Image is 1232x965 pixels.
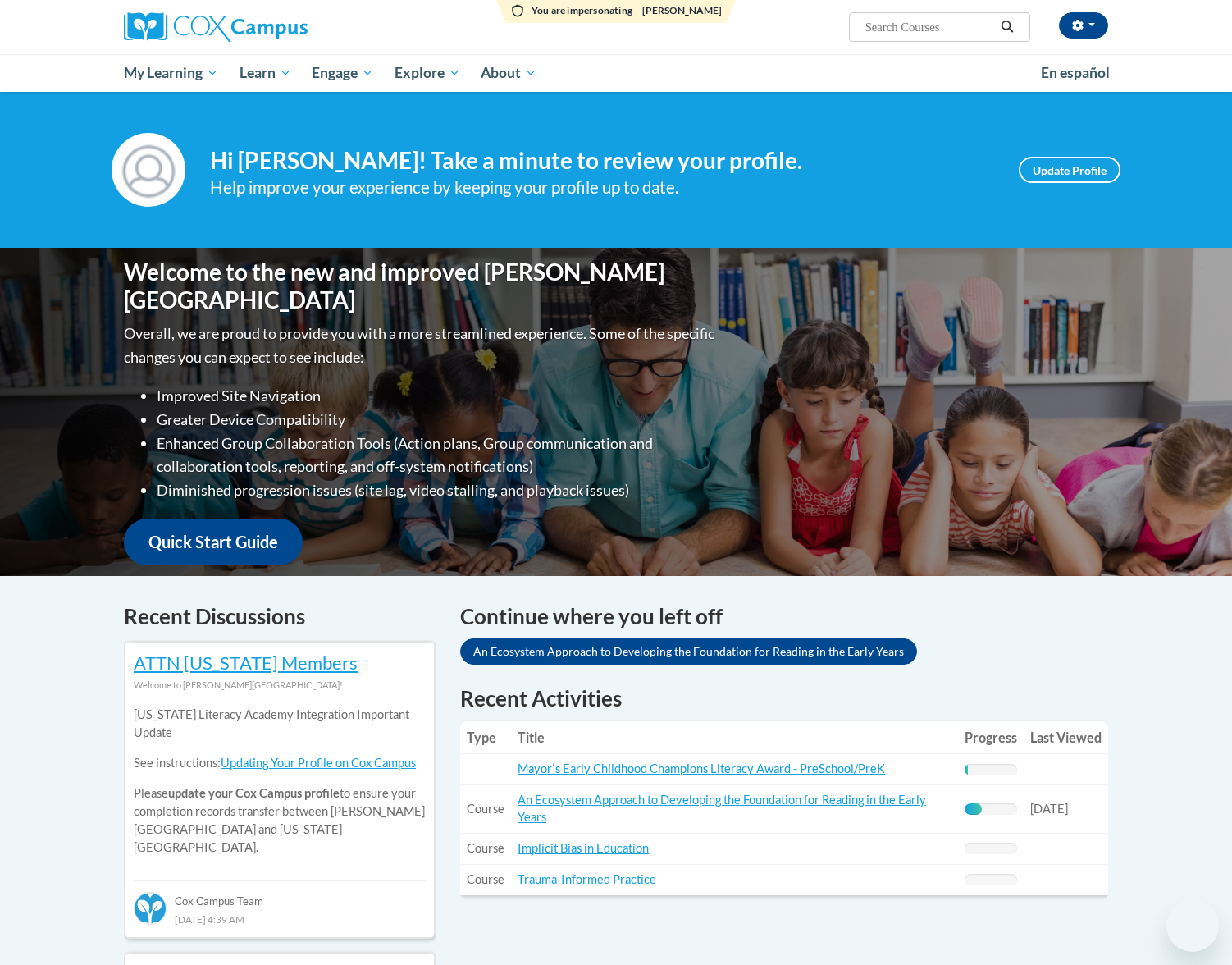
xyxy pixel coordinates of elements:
[157,408,719,432] li: Greater Device Compatibility
[1024,721,1108,754] th: Last Viewed
[395,63,460,83] span: Explore
[467,802,504,816] span: Course
[1019,157,1120,183] a: Update Profile
[134,910,426,928] div: [DATE] 4:39 AM
[134,652,358,674] a: ATTN [US_STATE] Members
[134,892,167,925] img: Cox Campus Team
[240,63,291,83] span: Learn
[965,764,968,775] div: Progress, %
[511,721,958,754] th: Title
[134,706,426,742] p: [US_STATE] Literacy Academy Integration Important Update
[124,519,303,565] a: Quick Start Guide
[460,721,511,754] th: Type
[221,756,416,770] a: Updating Your Profile on Cox Campus
[99,54,1133,92] div: Main menu
[471,54,548,92] a: About
[168,786,340,800] b: update your Cox Campus profile
[157,478,719,502] li: Diminished progression issues (site lag, video stalling, and playback issues)
[124,258,719,313] h1: Welcome to the new and improved [PERSON_NAME][GEOGRAPHIC_DATA]
[210,147,994,175] h4: Hi [PERSON_NAME]! Take a minute to review your profile.
[210,174,994,201] div: Help improve your experience by keeping your profile up to date.
[518,841,649,855] a: Implicit Bias in Education
[1041,64,1110,81] span: En español
[518,872,656,886] a: Trauma-Informed Practice
[312,63,373,83] span: Engage
[134,754,426,772] p: See instructions:
[113,54,229,92] a: My Learning
[467,841,504,855] span: Course
[864,17,995,37] input: Search Courses
[1030,802,1068,816] span: [DATE]
[481,63,536,83] span: About
[124,12,436,42] a: Cox Campus
[460,601,1108,633] h4: Continue where you left off
[124,63,218,83] span: My Learning
[467,872,504,886] span: Course
[384,54,471,92] a: Explore
[965,803,982,815] div: Progress, %
[460,638,917,665] a: An Ecosystem Approach to Developing the Foundation for Reading in the Early Years
[124,601,436,633] h4: Recent Discussions
[1166,899,1219,952] iframe: Button to launch messaging window
[157,432,719,479] li: Enhanced Group Collaboration Tools (Action plans, Group communication and collaboration tools, re...
[1030,56,1120,90] a: En español
[1059,12,1108,39] button: Account Settings
[134,694,426,869] div: Please to ensure your completion records transfer between [PERSON_NAME][GEOGRAPHIC_DATA] and [US_...
[134,880,426,910] div: Cox Campus Team
[124,322,719,369] p: Overall, we are proud to provide you with a more streamlined experience. Some of the specific cha...
[124,12,308,42] img: Cox Campus
[460,684,1108,713] h1: Recent Activities
[518,793,926,824] a: An Ecosystem Approach to Developing the Foundation for Reading in the Early Years
[229,54,302,92] a: Learn
[518,761,885,775] a: Mayorʹs Early Childhood Champions Literacy Award - PreSchool/PreK
[958,721,1024,754] th: Progress
[301,54,384,92] a: Engage
[157,384,719,408] li: Improved Site Navigation
[134,676,426,694] div: Welcome to [PERSON_NAME][GEOGRAPHIC_DATA]!
[112,133,185,207] img: Profile Image
[995,17,1020,37] button: Search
